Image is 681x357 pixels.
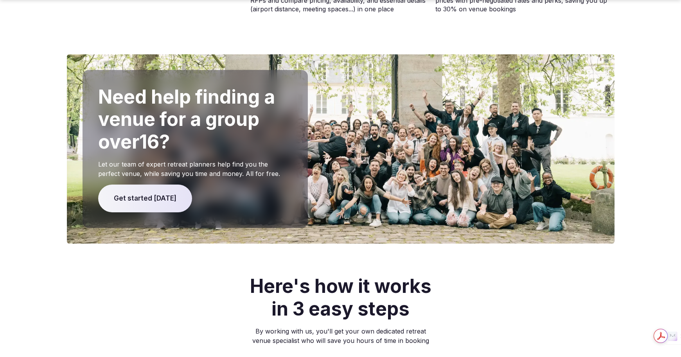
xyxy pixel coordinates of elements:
span: Get started [DATE] [98,185,192,213]
h2: Need help finding a venue for a group over 16 ? [98,86,292,153]
p: Let our team of expert retreat planners help find you the perfect venue, while saving you time an... [98,160,292,178]
h2: Here's how it works in 3 easy steps [214,275,468,320]
a: Get started [DATE] [98,194,192,202]
p: By working with us, you'll get your own dedicated retreat venue specialist who will save you hour... [214,327,468,345]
